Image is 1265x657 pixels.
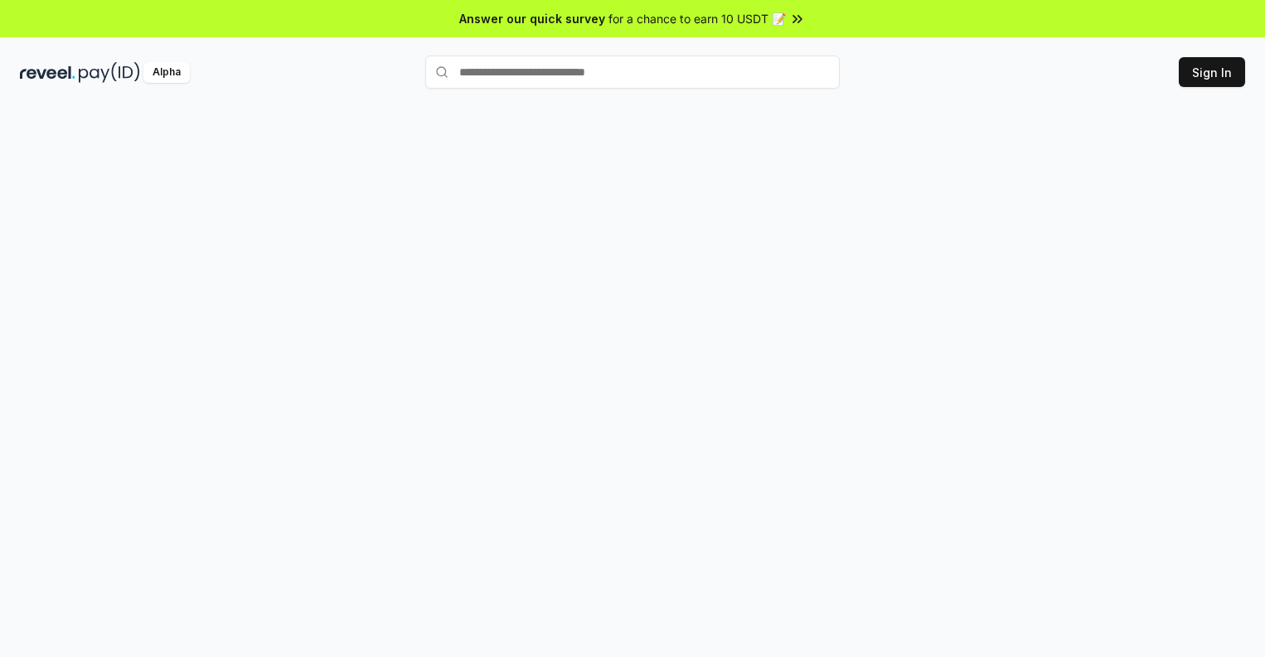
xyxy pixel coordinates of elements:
[79,62,140,83] img: pay_id
[459,10,605,27] span: Answer our quick survey
[143,62,190,83] div: Alpha
[20,62,75,83] img: reveel_dark
[1179,57,1245,87] button: Sign In
[608,10,786,27] span: for a chance to earn 10 USDT 📝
